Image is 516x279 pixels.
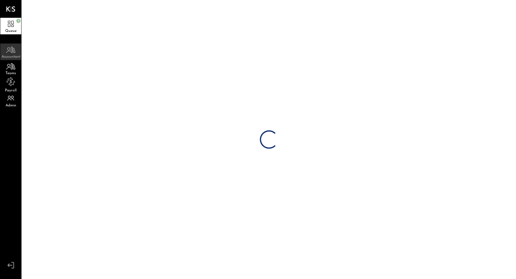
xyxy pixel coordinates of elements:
a: Teams [0,60,21,77]
a: Payroll [0,77,21,93]
span: Accountant [2,55,20,59]
span: Queue [5,29,17,33]
span: Teams [6,71,16,75]
span: Admin [6,104,16,107]
a: Accountant [0,44,21,60]
span: Payroll [5,89,17,92]
a: Queue [0,18,21,34]
a: Admin [0,93,21,110]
